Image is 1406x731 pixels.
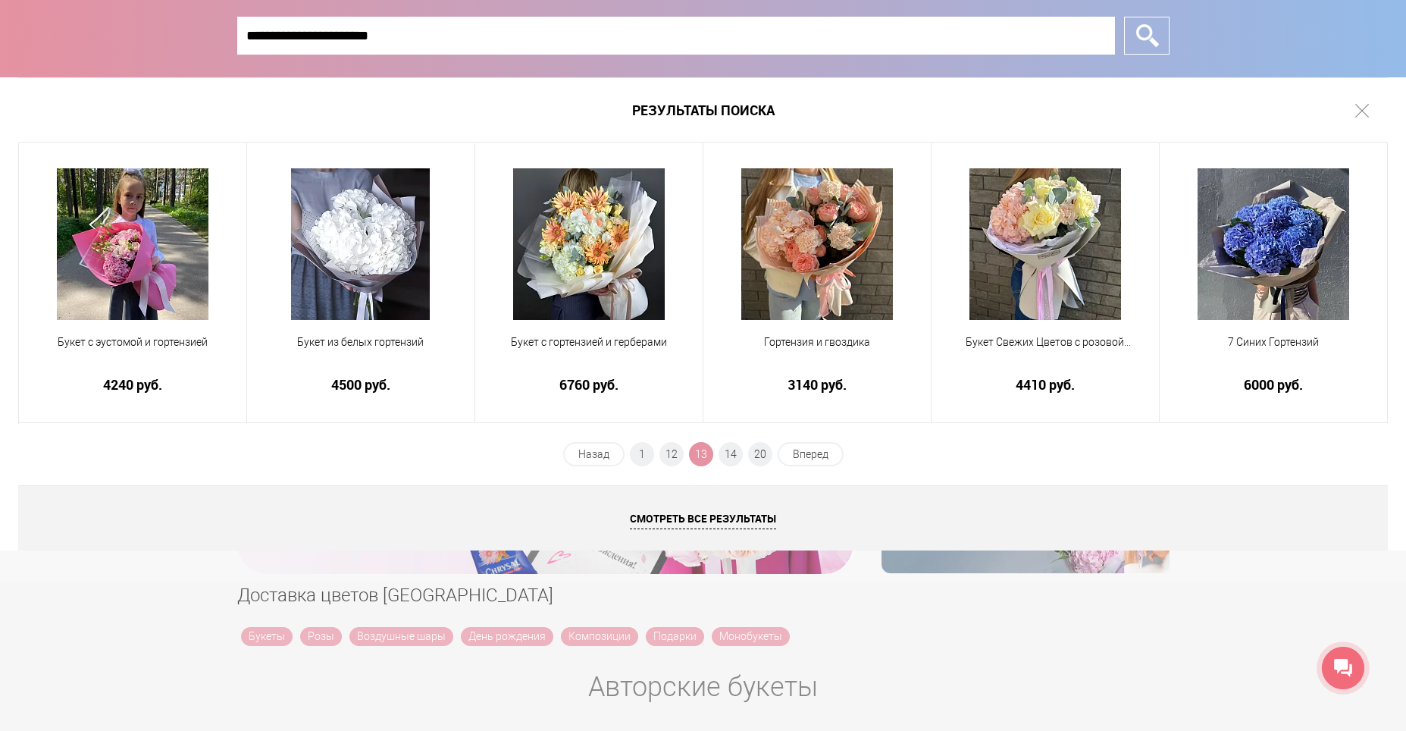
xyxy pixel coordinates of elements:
[713,334,921,350] span: Гортензия и гвоздика
[291,168,430,320] img: Букет из белых гортензий
[257,334,465,350] span: Букет из белых гортензий
[57,168,208,320] img: Букет с эустомой и гортензией
[29,334,236,368] a: Букет с эустомой и гортензией
[257,377,465,393] a: 4500 руб.
[485,334,693,350] span: Букет с гортензией и герберами
[18,77,1388,143] h1: Результаты поиска
[18,485,1388,551] a: Смотреть все результаты
[713,377,921,393] a: 3140 руб.
[513,168,665,320] img: Букет с гортензией и герберами
[563,442,625,466] a: Назад
[485,334,693,368] a: Букет с гортензией и герберами
[713,334,921,368] a: Гортензия и гвоздика
[630,442,654,466] a: 1
[741,168,893,320] img: Гортензия и гвоздика
[485,377,693,393] a: 6760 руб.
[29,334,236,350] span: Букет с эустомой и гортензией
[1198,168,1349,320] img: 7 Синих Гортензий
[257,334,465,368] a: Букет из белых гортензий
[630,511,776,529] span: Смотреть все результаты
[748,442,772,466] a: 20
[1170,334,1377,350] span: 7 Синих Гортензий
[941,377,1149,393] a: 4410 руб.
[659,442,684,466] a: 12
[29,377,236,393] a: 4240 руб.
[1170,334,1377,368] a: 7 Синих Гортензий
[689,442,713,466] span: 13
[1170,377,1377,393] a: 6000 руб.
[941,334,1149,350] span: Букет Свежих Цветов с розовой гортензией и розами
[719,442,743,466] a: 14
[969,168,1121,320] img: Букет Свежих Цветов с розовой гортензией и розами
[778,442,844,466] a: Вперед
[941,334,1149,368] a: Букет Свежих Цветов с розовой гортензией и розами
